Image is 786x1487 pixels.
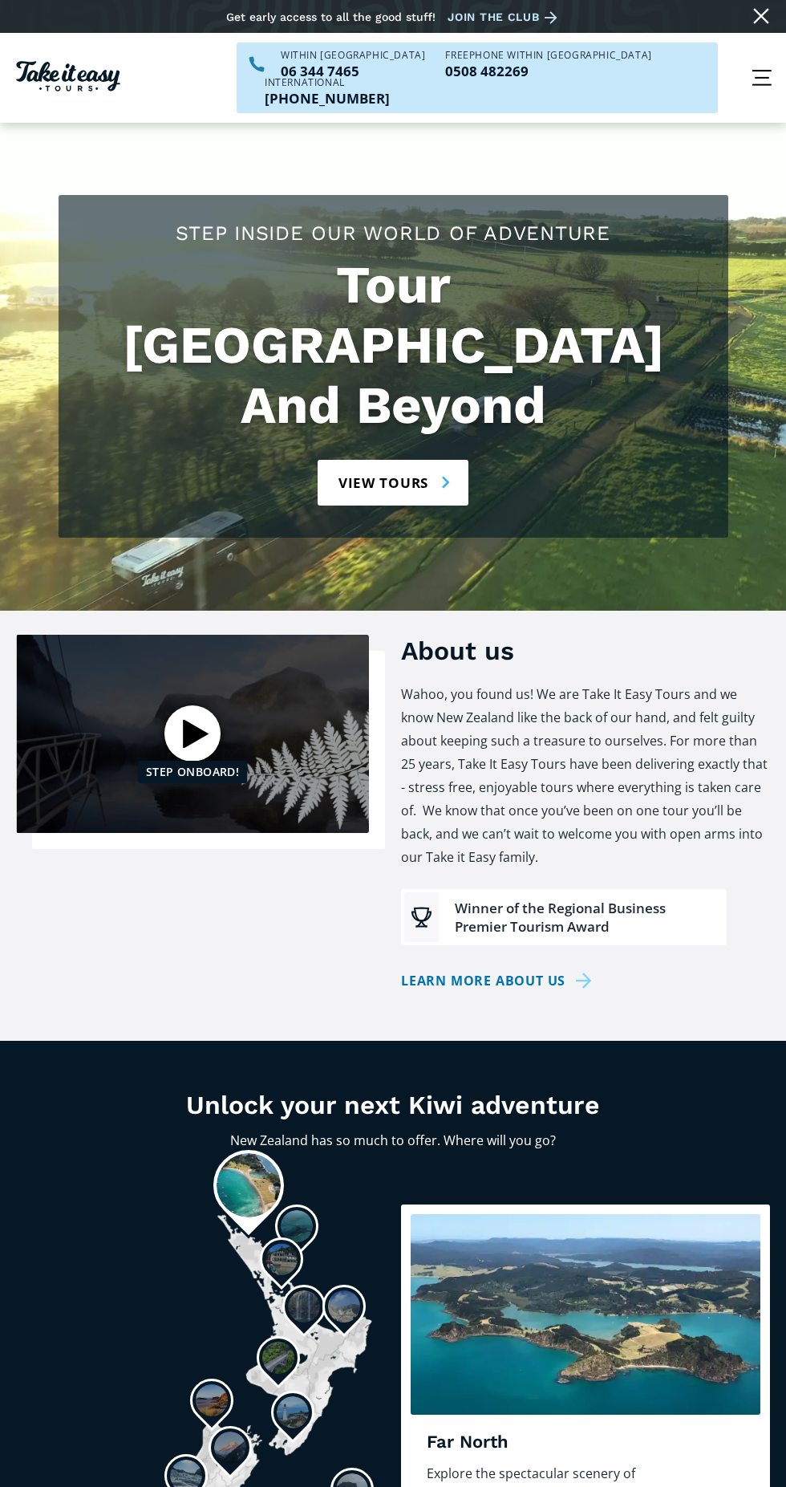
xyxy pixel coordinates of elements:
[318,460,469,506] a: View tours
[265,78,390,87] div: International
[16,61,120,91] img: Take it easy Tours logo
[196,1384,228,1416] img: Top of the South, New Zealand
[401,683,770,869] p: Wahoo, you found us! We are Take It Easy Tours and we know New Zealand like the back of our hand,...
[75,219,712,247] h2: Step Inside Our World Of Adventure
[281,64,425,78] p: 06 344 7465
[281,1210,313,1242] img: Great Barrier Island, New Zealand
[427,1431,744,1454] h4: Far North
[16,1129,770,1152] p: New Zealand has so much to offer. Where will you go?
[226,10,436,23] div: Get early access to all the good stuff!
[281,51,425,60] div: WITHIN [GEOGRAPHIC_DATA]
[265,1243,298,1275] img: Waiheke Island, New Zealand
[214,1432,246,1464] img: High Country Stations, New Zealand
[16,1089,770,1121] h3: Unlock your next Kiwi adventure
[445,64,651,78] a: Call us freephone within NZ on 0508482269
[445,64,651,78] p: 0508 482269
[328,1290,360,1322] img: East Cape, New Zealand
[401,635,770,667] h3: About us
[138,761,247,783] div: Step Onboard!
[16,635,369,833] a: Open video
[265,91,390,105] a: Call us outside of NZ on +6463447465
[455,899,715,936] div: Winner of the Regional Business Premier Tourism Award
[265,91,390,105] p: [PHONE_NUMBER]
[262,1342,294,1374] img: Whanganui river
[75,255,712,436] h1: Tour [GEOGRAPHIC_DATA] And Beyond
[445,51,651,60] div: Freephone WITHIN [GEOGRAPHIC_DATA]
[748,3,774,29] a: Close message
[448,7,563,27] a: Join the club
[277,1396,309,1428] img: Wairarapa, New Zealand
[288,1290,320,1322] img: Coromandel Peninsula, New Zealand
[411,1214,760,1415] img: Far North, New Zealand
[738,54,786,102] div: menu
[401,969,598,993] a: Learn more about us
[281,64,425,78] a: Call us within NZ on 063447465
[16,57,120,100] a: Homepage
